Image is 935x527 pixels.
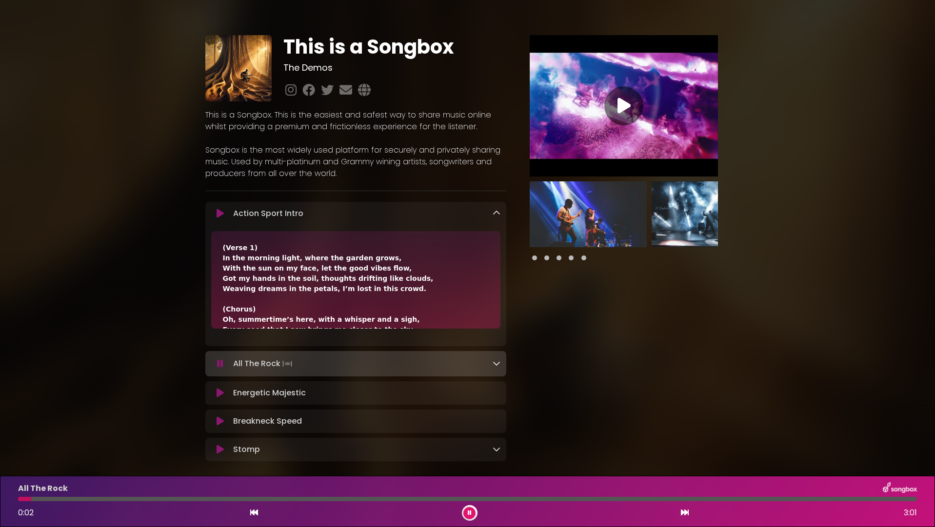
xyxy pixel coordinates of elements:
[18,483,68,494] p: All The Rock
[280,357,294,371] img: waveform4.gif
[283,62,506,73] h3: The Demos
[530,181,647,247] img: VGKDuGESIqn1OmxWBYqA
[233,357,294,371] p: All The Rock
[205,35,272,101] img: aCQhYPbzQtmD8pIHw81E
[233,208,303,219] p: Action Sport Intro
[233,444,260,455] p: Stomp
[883,482,917,495] img: songbox-logo-white.png
[530,35,718,176] img: Video Thumbnail
[652,181,769,247] img: 5SBxY6KGTbm7tdT8d3UB
[233,415,302,427] p: Breakneck Speed
[205,109,507,133] p: This is a Songbox. This is the easiest and safest way to share music online whilst providing a pr...
[205,144,507,179] p: Songbox is the most widely used platform for securely and privately sharing music. Used by multi-...
[233,387,306,399] p: Energetic Majestic
[283,35,506,59] h1: This is a Songbox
